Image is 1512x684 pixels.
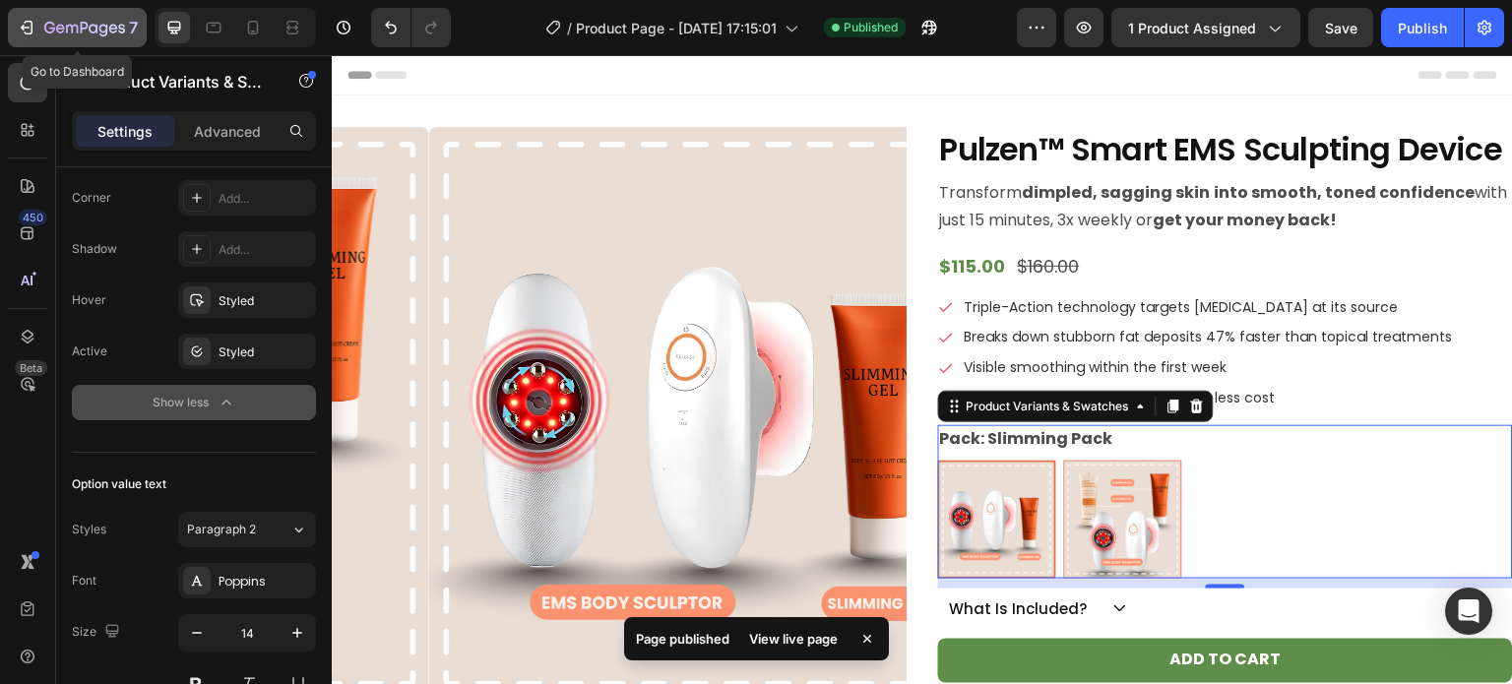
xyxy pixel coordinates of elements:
div: Open Intercom Messenger [1445,588,1492,635]
button: Show less [72,385,316,420]
div: Option value text [72,475,166,493]
button: Publish [1381,8,1464,47]
div: Styles [72,521,106,538]
button: Add to cart [606,584,1181,628]
div: Corner [72,189,111,207]
strong: dimpled, sagging skin [691,126,879,149]
button: Save [1308,8,1373,47]
div: Beta [15,360,47,376]
span: Paragraph 2 [187,521,256,538]
p: Visible smoothing within the first week [633,304,1121,321]
span: Save [1325,20,1357,36]
p: what is included? [618,540,756,567]
div: 450 [19,210,47,225]
button: 7 [8,8,147,47]
button: 1 product assigned [1111,8,1300,47]
div: $160.00 [684,198,750,224]
div: Add... [219,241,311,259]
button: Paragraph 2 [178,512,316,547]
div: Hover [72,291,106,309]
p: Delivers salon-quality results at 95% less cost [633,335,1121,351]
p: Breaks down stubborn fat deposits 47% faster than topical treatments [633,274,1121,290]
div: Font [72,572,96,590]
p: Triple-Action technology targets [MEDICAL_DATA] at its source [633,244,1121,261]
p: Settings [97,121,153,142]
p: Advanced [194,121,261,142]
div: Styled [219,343,311,361]
div: Poppins [219,573,311,591]
span: Product Page - [DATE] 17:15:01 [576,18,777,38]
span: / [567,18,572,38]
div: Show less [153,393,236,412]
p: Product Variants & Swatches [95,70,263,93]
div: Shadow [72,240,117,258]
strong: into smooth, toned confidence [883,126,1144,149]
div: Styled [219,292,311,310]
h1: Pulzen™ Smart EMS Sculpting Device [606,72,1181,117]
iframe: Design area [332,55,1512,684]
div: $115.00 [606,198,676,224]
div: View live page [737,625,850,653]
div: Undo/Redo [371,8,451,47]
p: Page published [636,629,729,649]
p: Transform with just 15 minutes, 3x weekly or [608,124,1179,181]
div: Size [72,619,124,646]
strong: get your money back! [822,154,1006,176]
legend: Pack: Slimming Pack [606,370,784,398]
div: Active [72,342,107,360]
p: 7 [129,16,138,39]
span: 1 product assigned [1128,18,1256,38]
div: Product Variants & Swatches [631,342,801,360]
div: Add... [219,190,311,208]
div: Add to cart [839,591,950,620]
div: Publish [1398,18,1447,38]
span: Published [844,19,898,36]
